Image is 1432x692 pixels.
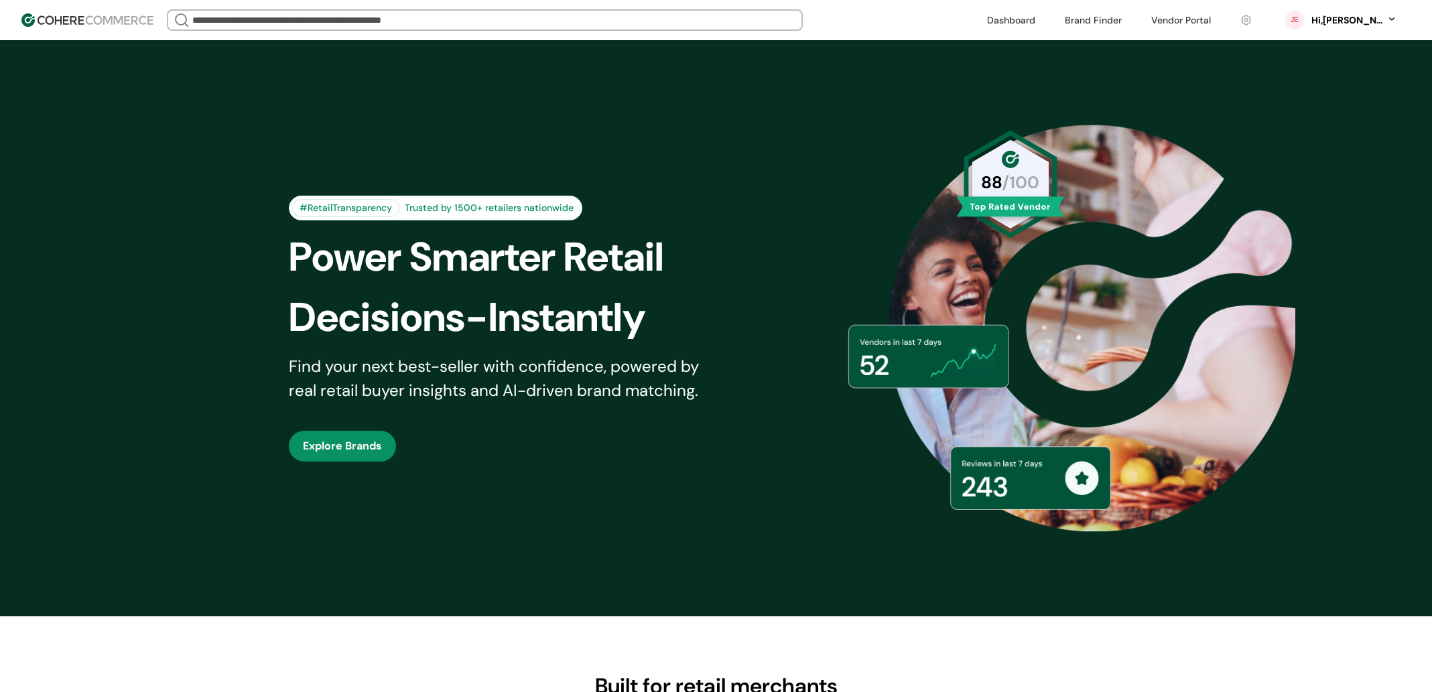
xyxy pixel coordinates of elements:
[399,201,579,215] div: Trusted by 1500+ retailers nationwide
[21,13,153,27] img: Cohere Logo
[1310,13,1384,27] div: Hi, [PERSON_NAME]
[292,199,399,217] div: #RetailTransparency
[289,354,716,403] div: Find your next best-seller with confidence, powered by real retail buyer insights and AI-driven b...
[1310,13,1397,27] button: Hi,[PERSON_NAME]
[289,227,739,287] div: Power Smarter Retail
[289,287,739,348] div: Decisions-Instantly
[1285,10,1305,30] svg: 0 percent
[289,431,396,462] button: Explore Brands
